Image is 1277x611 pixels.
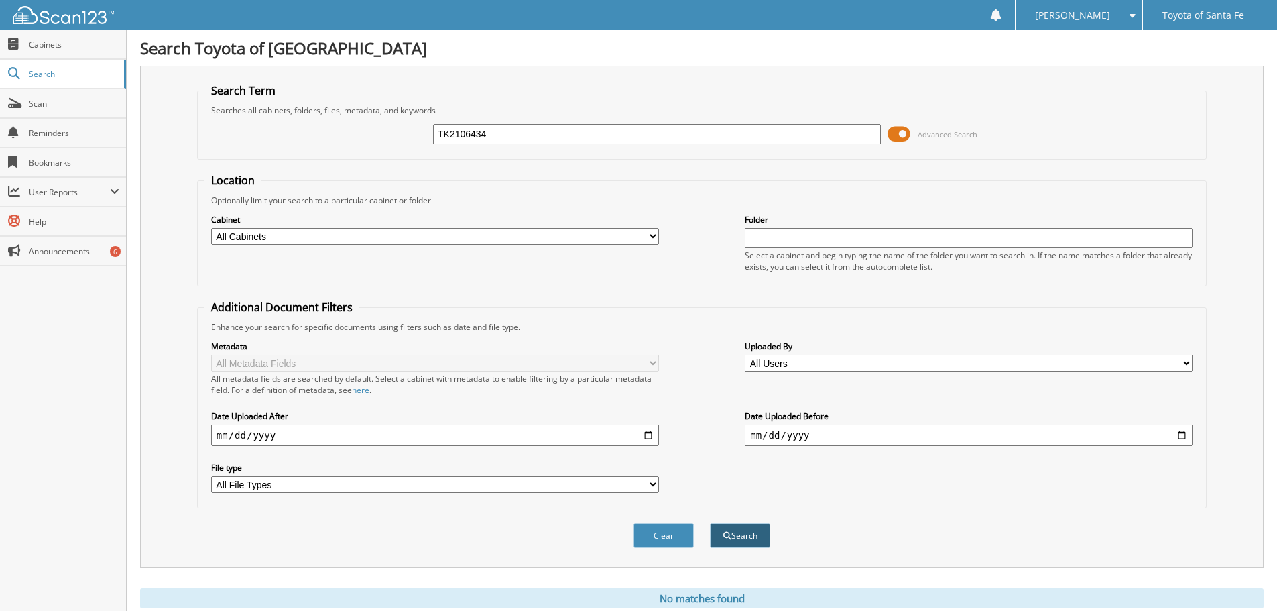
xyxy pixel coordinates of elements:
[29,39,119,50] span: Cabinets
[1035,11,1110,19] span: [PERSON_NAME]
[29,68,117,80] span: Search
[29,186,110,198] span: User Reports
[211,373,659,396] div: All metadata fields are searched by default. Select a cabinet with metadata to enable filtering b...
[745,214,1193,225] label: Folder
[745,249,1193,272] div: Select a cabinet and begin typing the name of the folder you want to search in. If the name match...
[204,105,1199,116] div: Searches all cabinets, folders, files, metadata, and keywords
[204,195,1199,206] div: Optionally limit your search to a particular cabinet or folder
[745,341,1193,352] label: Uploaded By
[29,216,119,227] span: Help
[633,523,694,548] button: Clear
[211,341,659,352] label: Metadata
[204,173,261,188] legend: Location
[110,246,121,257] div: 6
[918,129,977,140] span: Advanced Search
[745,410,1193,422] label: Date Uploaded Before
[13,6,114,24] img: scan123-logo-white.svg
[29,157,119,168] span: Bookmarks
[29,245,119,257] span: Announcements
[140,37,1264,59] h1: Search Toyota of [GEOGRAPHIC_DATA]
[211,425,659,446] input: start
[211,214,659,225] label: Cabinet
[140,588,1264,608] div: No matches found
[29,127,119,139] span: Reminders
[1162,11,1244,19] span: Toyota of Santa Fe
[204,321,1199,333] div: Enhance your search for specific documents using filters such as date and file type.
[211,410,659,422] label: Date Uploaded After
[1210,547,1277,611] iframe: Chat Widget
[745,425,1193,446] input: end
[352,384,369,396] a: here
[29,98,119,109] span: Scan
[710,523,770,548] button: Search
[204,300,359,315] legend: Additional Document Filters
[211,462,659,474] label: File type
[204,83,282,98] legend: Search Term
